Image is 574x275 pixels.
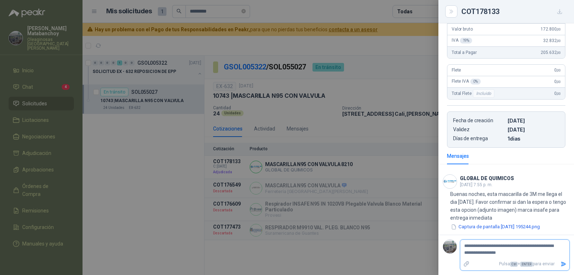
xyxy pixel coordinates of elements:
[461,6,565,17] div: COT178133
[510,262,518,267] span: Ctrl
[557,258,569,270] button: Enviar
[453,127,505,133] p: Validez
[453,118,505,124] p: Fecha de creación
[554,91,561,96] span: 0
[443,240,457,253] img: Company Logo
[556,92,561,96] span: ,00
[556,51,561,55] span: ,00
[508,127,559,133] p: [DATE]
[452,79,481,84] span: Flete IVA
[508,136,559,142] p: 1 dias
[452,68,461,73] span: Flete
[452,27,472,32] span: Valor bruto
[452,89,496,98] span: Total Flete
[447,152,469,160] div: Mensajes
[556,68,561,72] span: ,00
[556,80,561,84] span: ,00
[556,27,561,31] span: ,00
[460,38,472,43] div: 19 %
[541,50,561,55] span: 205.632
[543,38,561,43] span: 32.832
[447,7,456,16] button: Close
[452,38,472,43] span: IVA
[508,118,559,124] p: [DATE]
[452,50,477,55] span: Total a Pagar
[460,258,472,270] label: Adjuntar archivos
[556,39,561,43] span: ,00
[460,182,493,187] span: [DATE] 7:55 p. m.
[554,79,561,84] span: 0
[472,258,558,270] p: Pulsa + para enviar
[450,223,541,231] button: Captura de pantalla [DATE] 195244.png
[520,262,533,267] span: ENTER
[450,190,570,222] p: Buenas noches, esta mascarilla de 3M me llega el dia [DATE]. Favor confirmar si dan la espera o t...
[453,136,505,142] p: Días de entrega
[443,175,457,188] img: Company Logo
[541,27,561,32] span: 172.800
[473,89,494,98] div: Incluido
[470,79,481,84] div: 0 %
[460,177,514,180] h3: GLOBAL DE QUIMICOS
[554,68,561,73] span: 0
